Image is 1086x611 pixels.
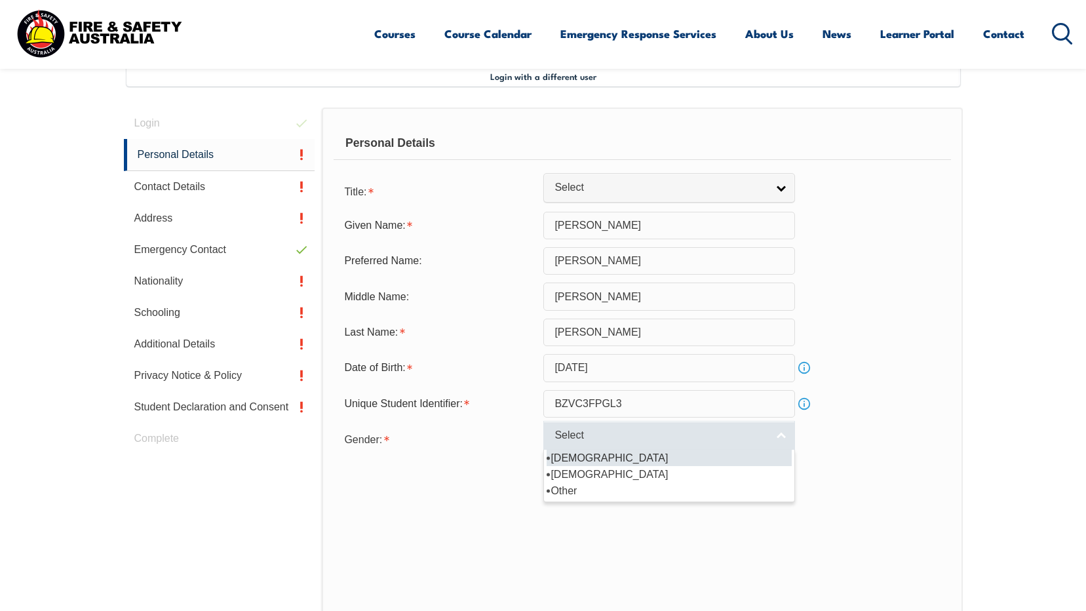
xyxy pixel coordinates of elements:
li: Other [547,483,792,499]
a: Contact [983,16,1024,51]
span: Select [554,181,767,195]
span: Gender: [344,434,382,445]
div: Preferred Name: [334,248,543,273]
a: Learner Portal [880,16,954,51]
li: [DEMOGRAPHIC_DATA] [547,450,792,466]
div: Personal Details [334,127,950,160]
span: Login with a different user [490,71,596,81]
a: News [823,16,851,51]
a: About Us [745,16,794,51]
div: Unique Student Identifier is required. [334,391,543,416]
div: Middle Name: [334,284,543,309]
a: Student Declaration and Consent [124,391,315,423]
a: Address [124,203,315,234]
a: Nationality [124,266,315,297]
span: Select [554,429,767,443]
div: Title is required. [334,178,543,204]
a: Contact Details [124,171,315,203]
input: 10 Characters no 1, 0, O or I [543,390,795,418]
div: Date of Birth is required. [334,355,543,380]
a: Schooling [124,297,315,328]
a: Privacy Notice & Policy [124,360,315,391]
div: Gender is required. [334,425,543,452]
a: Additional Details [124,328,315,360]
a: Emergency Contact [124,234,315,266]
li: [DEMOGRAPHIC_DATA] [547,466,792,483]
div: Last Name is required. [334,320,543,345]
span: Title: [344,186,366,197]
a: Emergency Response Services [560,16,716,51]
div: Given Name is required. [334,213,543,238]
input: Select Date... [543,354,795,382]
a: Courses [374,16,416,51]
a: Info [795,395,813,413]
a: Personal Details [124,139,315,171]
a: Course Calendar [444,16,532,51]
a: Info [795,359,813,377]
